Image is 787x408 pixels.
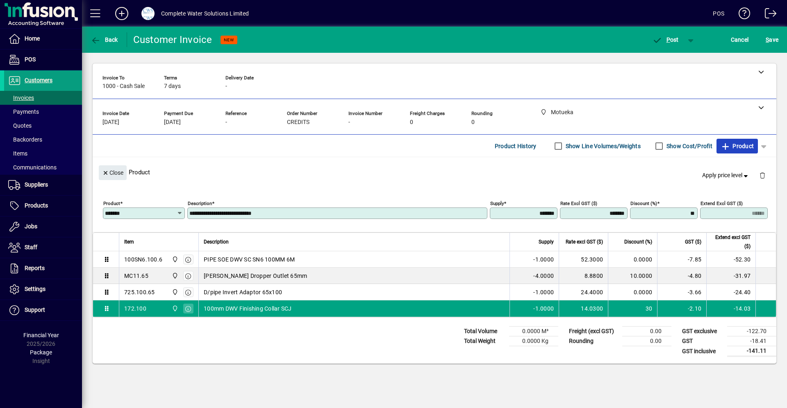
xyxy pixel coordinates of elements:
[608,284,657,300] td: 0.0000
[648,32,683,47] button: Post
[727,336,776,346] td: -18.41
[566,237,603,246] span: Rate excl GST ($)
[164,83,181,90] span: 7 days
[4,237,82,258] a: Staff
[25,181,48,188] span: Suppliers
[721,140,754,153] span: Product
[25,307,45,313] span: Support
[225,119,227,126] span: -
[706,284,755,300] td: -24.40
[161,7,249,20] div: Complete Water Solutions Limited
[4,50,82,70] a: POS
[25,202,48,209] span: Products
[204,288,282,296] span: D/pipe Invert Adaptor 65x100
[25,56,36,63] span: POS
[727,327,776,336] td: -122.70
[533,255,554,264] span: -1.0000
[204,255,295,264] span: PIPE SOE DWV SC SN6 100MM 6M
[706,300,755,317] td: -14.03
[4,196,82,216] a: Products
[652,36,679,43] span: ost
[716,139,758,153] button: Product
[124,255,162,264] div: 100SN6.100.6
[706,268,755,284] td: -31.97
[564,304,603,313] div: 14.0300
[99,165,127,180] button: Close
[4,133,82,147] a: Backorders
[133,33,212,46] div: Customer Invoice
[4,29,82,49] a: Home
[608,268,657,284] td: 10.0000
[630,201,657,206] mat-label: Discount (%)
[124,272,148,280] div: MC11.65
[622,336,671,346] td: 0.00
[764,32,780,47] button: Save
[4,279,82,300] a: Settings
[89,32,120,47] button: Back
[124,237,134,246] span: Item
[533,272,554,280] span: -4.0000
[766,36,769,43] span: S
[564,142,641,150] label: Show Line Volumes/Weights
[8,122,32,129] span: Quotes
[30,349,52,356] span: Package
[565,336,622,346] td: Rounding
[8,150,27,157] span: Items
[657,300,706,317] td: -2.10
[25,265,45,271] span: Reports
[4,216,82,237] a: Jobs
[759,2,777,28] a: Logout
[204,272,307,280] span: [PERSON_NAME] Dropper Outlet 65mm
[4,258,82,279] a: Reports
[410,119,413,126] span: 0
[124,304,146,313] div: 172.100
[712,233,751,251] span: Extend excl GST ($)
[170,271,179,280] span: Motueka
[4,119,82,133] a: Quotes
[4,105,82,119] a: Payments
[509,327,558,336] td: 0.0000 M³
[564,272,603,280] div: 8.8800
[348,119,350,126] span: -
[170,255,179,264] span: Motueka
[766,33,778,46] span: ave
[495,140,537,153] span: Product History
[678,346,727,356] td: GST inclusive
[533,288,554,296] span: -1.0000
[491,139,540,153] button: Product History
[164,119,181,126] span: [DATE]
[539,237,554,246] span: Supply
[471,119,475,126] span: 0
[170,288,179,297] span: Motueka
[188,201,212,206] mat-label: Description
[729,32,751,47] button: Cancel
[622,327,671,336] td: 0.00
[685,237,701,246] span: GST ($)
[753,165,772,185] button: Delete
[713,7,724,20] div: POS
[753,171,772,179] app-page-header-button: Delete
[533,304,554,313] span: -1.0000
[727,346,776,356] td: -141.11
[25,35,40,42] span: Home
[102,83,145,90] span: 1000 - Cash Sale
[460,336,509,346] td: Total Weight
[608,251,657,268] td: 0.0000
[560,201,597,206] mat-label: Rate excl GST ($)
[102,166,123,180] span: Close
[8,164,57,171] span: Communications
[702,171,750,180] span: Apply price level
[25,223,37,230] span: Jobs
[657,268,706,284] td: -4.80
[4,175,82,195] a: Suppliers
[678,336,727,346] td: GST
[4,300,82,320] a: Support
[490,201,504,206] mat-label: Supply
[608,300,657,317] td: 30
[701,201,743,206] mat-label: Extend excl GST ($)
[657,284,706,300] td: -3.66
[287,119,309,126] span: CREDITS
[665,142,712,150] label: Show Cost/Profit
[170,304,179,313] span: Motueka
[102,119,119,126] span: [DATE]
